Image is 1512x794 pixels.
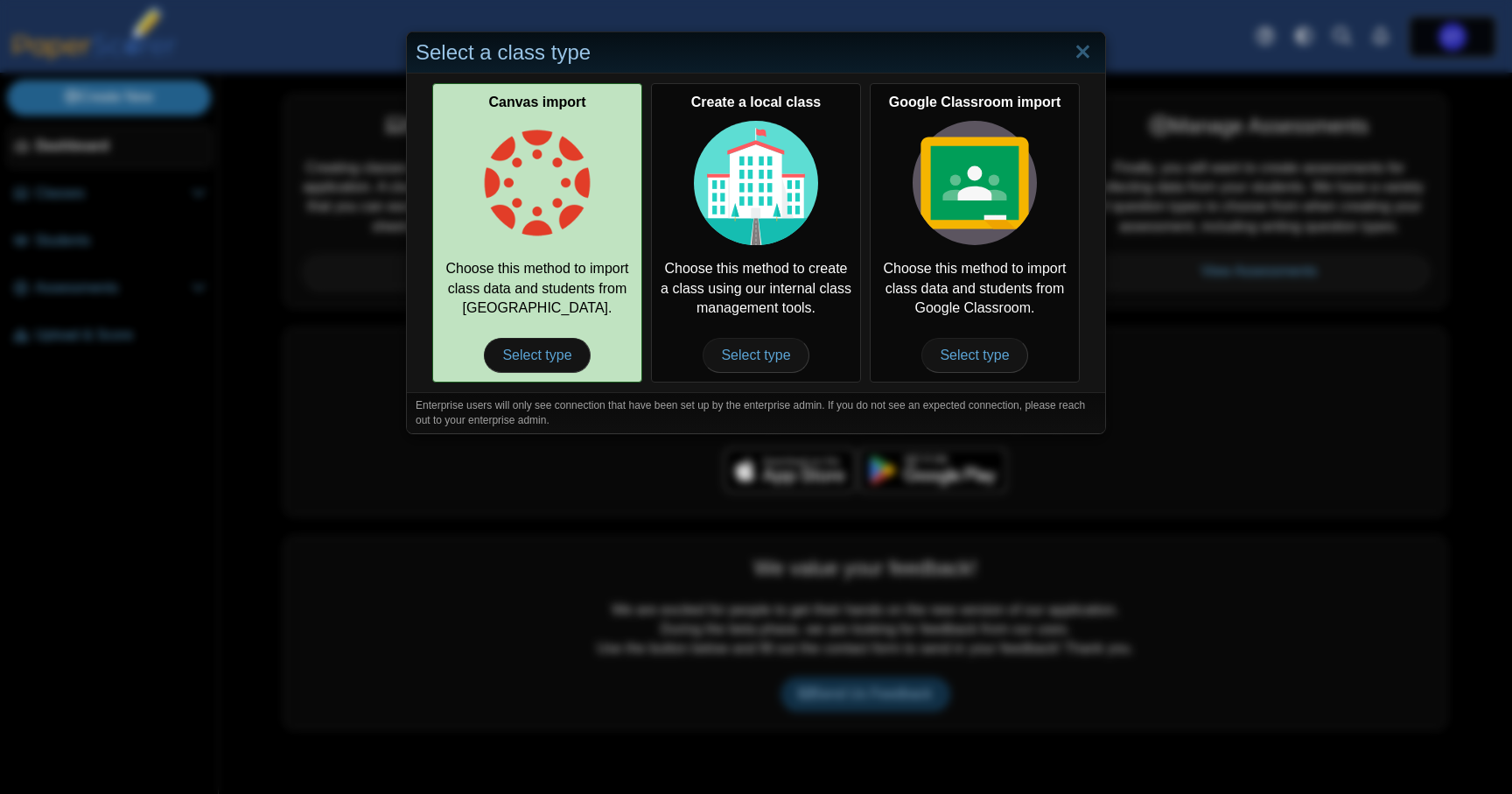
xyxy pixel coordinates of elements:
[475,121,599,245] img: class-type-canvas.png
[1069,38,1096,67] a: Close
[651,83,861,383] div: Choose this method to create a class using our internal class management tools.
[407,392,1105,433] div: Enterprise users will only see connection that have been set up by the enterprise admin. If you d...
[870,83,1080,383] div: Choose this method to import class data and students from Google Classroom.
[488,95,585,109] b: Canvas import
[703,338,808,373] span: Select type
[407,32,1105,74] div: Select a class type
[889,95,1060,109] b: Google Classroom import
[651,83,861,383] a: Create a local class Choose this method to create a class using our internal class management too...
[921,338,1027,373] span: Select type
[870,83,1080,383] a: Google Classroom import Choose this method to import class data and students from Google Classroo...
[432,83,642,383] a: Canvas import Choose this method to import class data and students from [GEOGRAPHIC_DATA]. Select...
[694,121,818,245] img: class-type-local.svg
[484,338,590,373] span: Select type
[432,83,642,383] div: Choose this method to import class data and students from [GEOGRAPHIC_DATA].
[913,121,1037,245] img: class-type-google-classroom.svg
[691,95,822,109] b: Create a local class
